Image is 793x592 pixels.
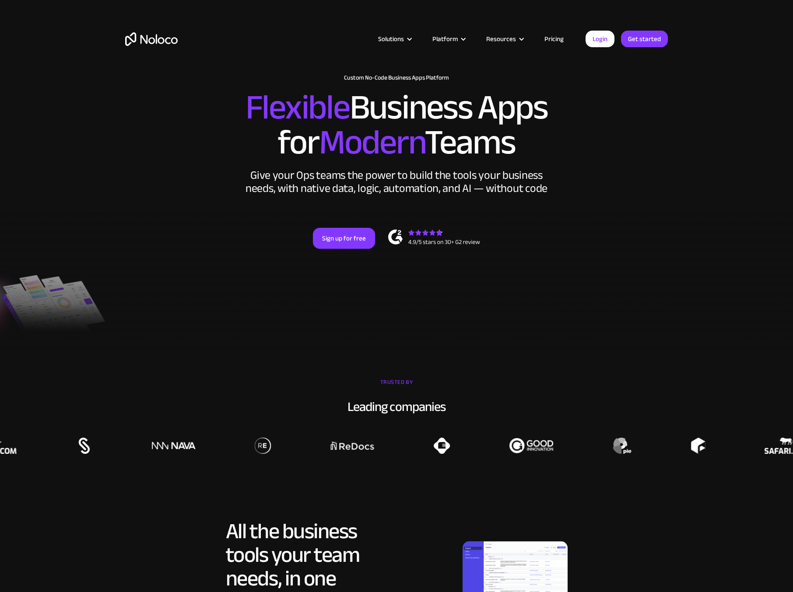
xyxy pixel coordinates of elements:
[125,90,668,160] h2: Business Apps for Teams
[533,33,575,45] a: Pricing
[246,75,350,140] span: Flexible
[432,33,458,45] div: Platform
[421,33,475,45] div: Platform
[586,31,614,47] a: Login
[313,228,375,249] a: Sign up for free
[367,33,421,45] div: Solutions
[486,33,516,45] div: Resources
[125,32,178,46] a: home
[319,110,425,175] span: Modern
[621,31,668,47] a: Get started
[378,33,404,45] div: Solutions
[243,169,550,195] div: Give your Ops teams the power to build the tools your business needs, with native data, logic, au...
[475,33,533,45] div: Resources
